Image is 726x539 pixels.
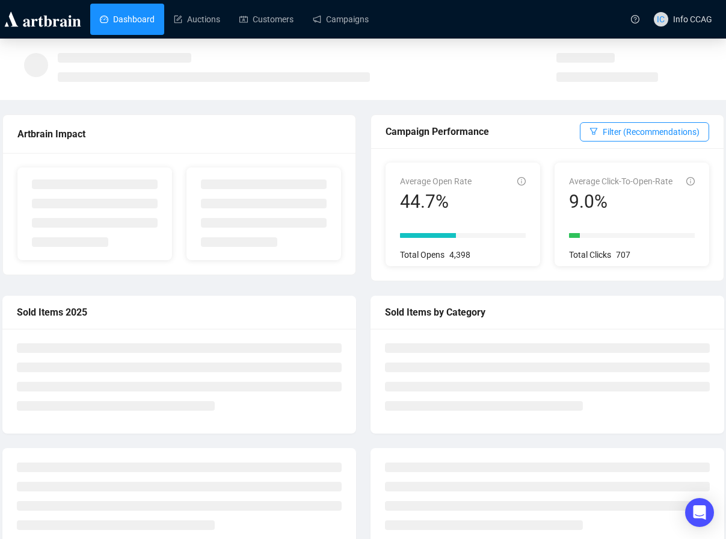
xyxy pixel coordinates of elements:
span: info-circle [517,177,526,185]
div: Sold Items by Category [385,305,710,320]
a: Customers [239,4,294,35]
div: 9.0% [569,190,672,213]
span: 707 [616,250,630,260]
div: Sold Items 2025 [17,305,342,320]
span: Total Clicks [569,250,611,260]
a: Dashboard [100,4,155,35]
span: filter [589,127,598,136]
span: info-circle [686,177,695,185]
a: Auctions [174,4,220,35]
a: Campaigns [313,4,369,35]
span: Average Open Rate [400,176,472,186]
div: Artbrain Impact [17,126,341,142]
span: Filter (Recommendations) [603,125,700,139]
span: Info CCAG [673,14,712,24]
button: Filter (Recommendations) [580,122,709,142]
div: 44.7% [400,190,472,213]
span: Average Click-To-Open-Rate [569,176,672,186]
span: Total Opens [400,250,445,260]
img: logo [2,10,83,29]
span: IC [657,13,665,26]
div: Open Intercom Messenger [685,498,714,527]
span: 4,398 [449,250,470,260]
div: Campaign Performance [386,124,580,139]
span: question-circle [631,15,639,23]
